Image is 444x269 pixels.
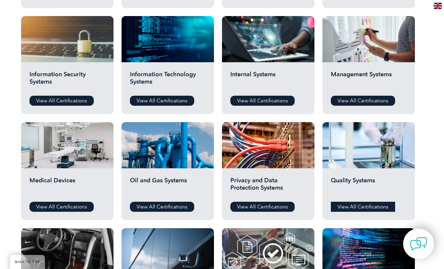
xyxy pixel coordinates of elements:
[230,202,295,212] a: View All Certifications
[130,177,206,197] h2: Oil and Gas Systems
[29,71,105,91] h2: Information Security Systems
[29,96,94,106] a: View All Certifications
[130,96,194,106] a: View All Certifications
[434,3,442,9] img: en
[331,177,406,197] h2: Quality Systems
[331,96,395,106] a: View All Certifications
[331,202,395,212] a: View All Certifications
[10,255,45,269] a: BACK TO TOP
[230,96,295,106] a: View All Certifications
[230,177,306,197] h2: Privacy and Data Protection Systems
[410,236,427,252] img: contact-chat.png
[130,202,194,212] a: View All Certifications
[130,71,206,91] h2: Information Technology Systems
[29,202,94,212] a: View All Certifications
[331,71,406,91] h2: Management Systems
[230,71,306,91] h2: Internal Systems
[29,177,105,197] h2: Medical Devices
